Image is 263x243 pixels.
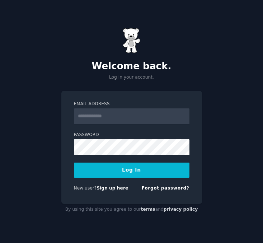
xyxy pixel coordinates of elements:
[74,163,189,178] button: Log In
[164,207,198,212] a: privacy policy
[97,186,128,191] a: Sign up here
[61,204,202,215] div: By using this site you agree to our and
[123,28,141,53] img: Gummy Bear
[61,61,202,72] h2: Welcome back.
[141,207,155,212] a: terms
[61,74,202,81] p: Log in your account.
[74,186,97,191] span: New user?
[74,101,189,107] label: Email Address
[74,132,189,138] label: Password
[142,186,189,191] a: Forgot password?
